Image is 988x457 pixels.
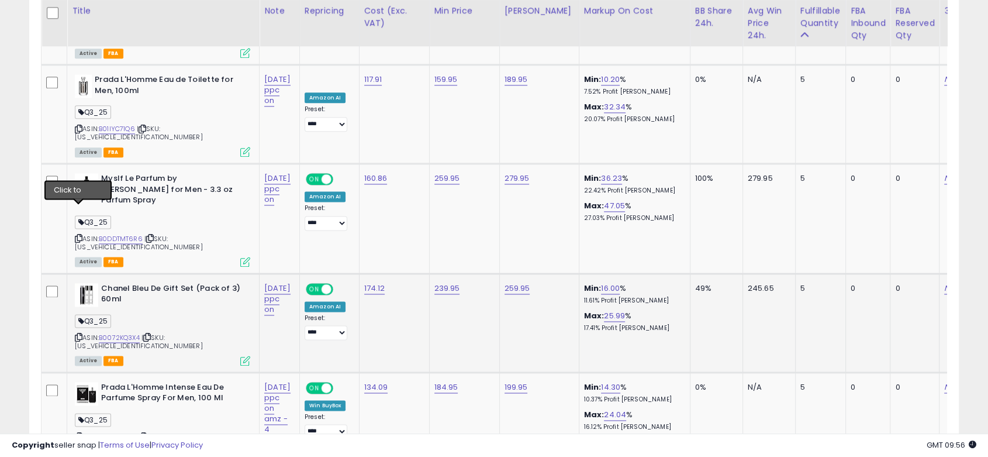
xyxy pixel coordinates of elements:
[264,74,291,106] a: [DATE] ppc on
[800,74,837,85] div: 5
[75,382,98,406] img: 417Drsuw+UL._SL40_.jpg
[505,74,528,85] a: 189.95
[364,5,424,29] div: Cost (Exc. VAT)
[895,5,934,42] div: FBA Reserved Qty
[601,74,620,85] a: 10.20
[264,173,291,205] a: [DATE] ppc on
[101,173,243,209] b: Myslf Le Parfum by [PERSON_NAME] for Men - 3.3 oz Parfum Spray
[331,284,350,294] span: OFF
[75,356,102,366] span: All listings currently available for purchase on Amazon
[695,5,738,29] div: BB Share 24h.
[305,204,350,231] div: Preset:
[604,101,626,113] a: 32.34
[601,173,622,184] a: 36.23
[604,200,625,212] a: 47.05
[305,92,346,103] div: Amazon AI
[584,382,681,404] div: %
[305,314,350,341] div: Preset:
[75,173,250,266] div: ASIN:
[944,173,958,184] a: N/A
[101,283,243,308] b: Chanel Bleu De Gift Set (Pack of 3) 60ml
[75,314,111,328] span: Q3_25
[944,74,958,85] a: N/A
[800,173,837,184] div: 5
[851,173,882,184] div: 0
[307,284,322,294] span: ON
[434,5,495,17] div: Min Price
[584,310,604,321] b: Max:
[103,257,123,267] span: FBA
[584,214,681,222] p: 27.03% Profit [PERSON_NAME]
[75,283,98,307] img: 41KWnvPfjjL._SL40_.jpg
[584,115,681,123] p: 20.07% Profit [PERSON_NAME]
[604,409,626,421] a: 24.04
[895,74,930,85] div: 0
[895,382,930,393] div: 0
[264,283,291,315] a: [DATE] ppc on
[99,333,140,343] a: B0072KQ3X4
[505,382,528,393] a: 199.95
[748,5,790,42] div: Avg Win Price 24h.
[584,173,602,184] b: Min:
[800,382,837,393] div: 5
[75,283,250,365] div: ASIN:
[851,74,882,85] div: 0
[75,257,102,267] span: All listings currently available for purchase on Amazon
[331,383,350,393] span: OFF
[584,382,602,393] b: Min:
[584,200,604,211] b: Max:
[100,439,150,451] a: Terms of Use
[264,382,291,436] a: [DATE] ppc on amz - 4
[584,324,681,332] p: 17.41% Profit [PERSON_NAME]
[305,105,350,132] div: Preset:
[305,191,346,202] div: Amazon AI
[75,74,250,156] div: ASIN:
[307,174,322,184] span: ON
[851,283,882,294] div: 0
[434,283,460,294] a: 239.95
[75,105,111,119] span: Q3_25
[584,283,681,305] div: %
[307,383,322,393] span: ON
[305,413,350,439] div: Preset:
[584,74,681,96] div: %
[584,5,685,17] div: Markup on Cost
[851,382,882,393] div: 0
[364,382,388,393] a: 134.09
[695,283,734,294] div: 49%
[12,439,54,451] strong: Copyright
[695,382,734,393] div: 0%
[584,101,604,112] b: Max:
[895,173,930,184] div: 0
[103,356,123,366] span: FBA
[748,74,786,85] div: N/A
[364,74,382,85] a: 117.91
[584,409,604,420] b: Max:
[305,400,346,411] div: Win BuyBox
[75,147,102,157] span: All listings currently available for purchase on Amazon
[331,174,350,184] span: OFF
[75,234,203,252] span: | SKU: [US_VEHICLE_IDENTIFICATION_NUMBER]
[505,283,530,294] a: 259.95
[264,5,295,17] div: Note
[305,301,346,312] div: Amazon AI
[434,74,458,85] a: 159.95
[75,333,203,351] span: | SKU: [US_VEHICLE_IDENTIFICATION_NUMBER]
[95,74,237,99] b: Prada L'Homme Eau de Toilette for Men, 100ml
[584,311,681,332] div: %
[944,382,958,393] a: N/A
[364,283,385,294] a: 174.12
[584,410,681,431] div: %
[584,173,681,195] div: %
[584,187,681,195] p: 22.42% Profit [PERSON_NAME]
[305,5,354,17] div: Repricing
[604,310,625,322] a: 25.99
[748,283,786,294] div: 245.65
[601,283,620,294] a: 16.00
[99,124,135,134] a: B01IYC71Q6
[944,283,958,294] a: N/A
[584,396,681,404] p: 10.37% Profit [PERSON_NAME]
[364,173,388,184] a: 160.86
[75,74,92,98] img: 31MCC4EctGL._SL40_.jpg
[800,5,841,29] div: Fulfillable Quantity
